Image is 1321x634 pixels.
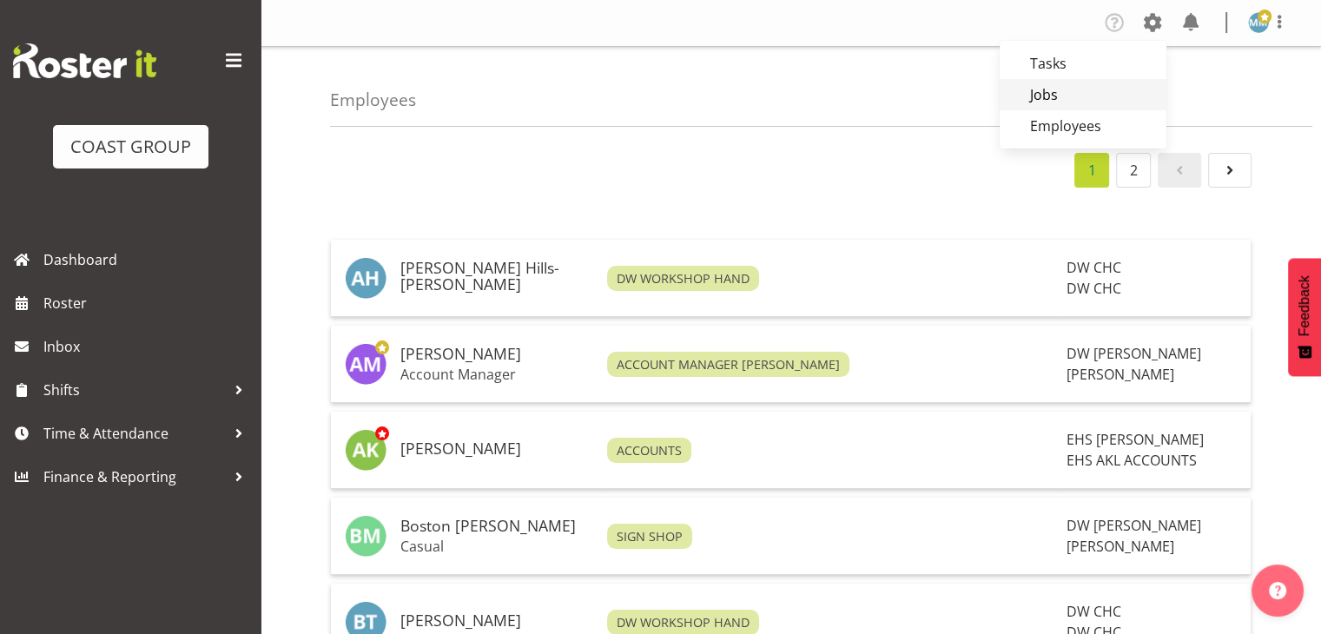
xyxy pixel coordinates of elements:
button: Feedback - Show survey [1288,258,1321,376]
a: Page 2. [1208,153,1252,188]
span: DW CHC [1067,279,1121,298]
img: andrew-mcfadzean1175.jpg [345,343,386,385]
span: EHS [PERSON_NAME] [1067,430,1204,449]
h5: [PERSON_NAME] [400,440,593,458]
span: Finance & Reporting [43,464,226,490]
span: DW [PERSON_NAME] [1067,344,1201,363]
h5: Boston [PERSON_NAME] [400,518,593,535]
h4: Employees [330,90,416,109]
span: Dashboard [43,247,252,273]
img: ambrose-hills-simonsen3822.jpg [345,257,386,299]
h5: [PERSON_NAME] [400,346,593,363]
img: angela-kerrigan9606.jpg [345,429,386,471]
span: [PERSON_NAME] [1067,365,1174,384]
span: Feedback [1297,275,1312,336]
span: DW WORKSHOP HAND [617,269,750,288]
p: Casual [400,538,593,555]
span: DW WORKSHOP HAND [617,613,750,632]
a: Page 2. [1116,153,1151,188]
img: boston-morgan-horan1177.jpg [345,515,386,557]
span: EHS AKL ACCOUNTS [1067,451,1197,470]
span: Shifts [43,377,226,403]
p: Account Manager [400,366,593,383]
img: monique-mitchell1176.jpg [1248,12,1269,33]
span: ACCOUNT MANAGER [PERSON_NAME] [617,355,840,374]
a: Jobs [1000,79,1166,110]
span: ACCOUNTS [617,441,682,460]
span: DW CHC [1067,258,1121,277]
h5: [PERSON_NAME] Hills-[PERSON_NAME] [400,260,593,294]
a: Tasks [1000,48,1166,79]
span: Time & Attendance [43,420,226,446]
div: COAST GROUP [70,134,191,160]
a: Page 0. [1158,153,1201,188]
img: help-xxl-2.png [1269,582,1286,599]
span: DW [PERSON_NAME] [1067,516,1201,535]
span: SIGN SHOP [617,527,683,546]
h5: [PERSON_NAME] [400,612,593,630]
span: Roster [43,290,252,316]
img: Rosterit website logo [13,43,156,78]
span: Inbox [43,334,252,360]
span: DW CHC [1067,602,1121,621]
span: [PERSON_NAME] [1067,537,1174,556]
a: Employees [1000,110,1166,142]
